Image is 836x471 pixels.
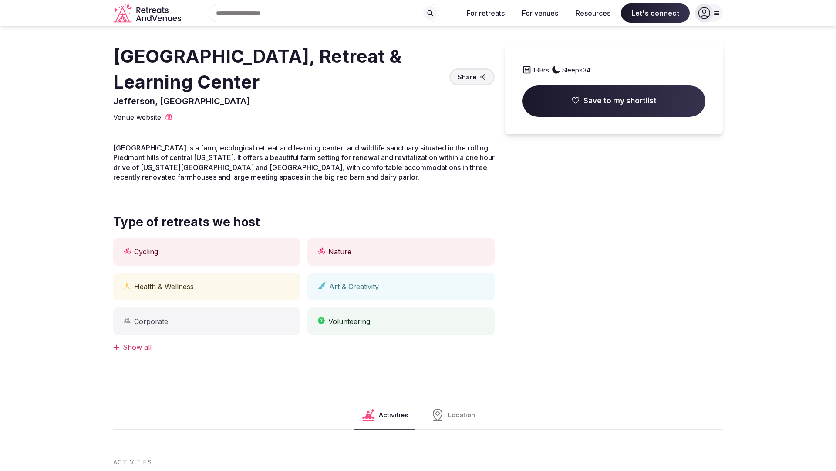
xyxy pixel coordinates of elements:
[113,113,173,122] a: Venue website
[621,3,690,23] span: Let's connect
[569,3,617,23] button: Resources
[460,3,512,23] button: For retreats
[449,68,495,85] button: Share
[113,113,161,122] span: Venue website
[113,96,250,106] span: Jefferson, [GEOGRAPHIC_DATA]
[533,65,549,75] span: 13 Brs
[113,342,495,352] div: Show all
[448,410,475,420] span: Location
[515,3,565,23] button: For venues
[113,214,260,231] span: Type of retreats we host
[458,72,476,82] span: Share
[113,143,495,181] span: [GEOGRAPHIC_DATA] is a farm, ecological retreat and learning center, and wildlife sanctuary situa...
[562,65,590,75] span: Sleeps 34
[113,44,446,95] h2: [GEOGRAPHIC_DATA], Retreat & Learning Center
[379,410,408,420] span: Activities
[583,96,657,106] span: Save to my shortlist
[113,3,183,23] a: Visit the homepage
[113,458,152,467] span: Activities
[113,3,183,23] svg: Retreats and Venues company logo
